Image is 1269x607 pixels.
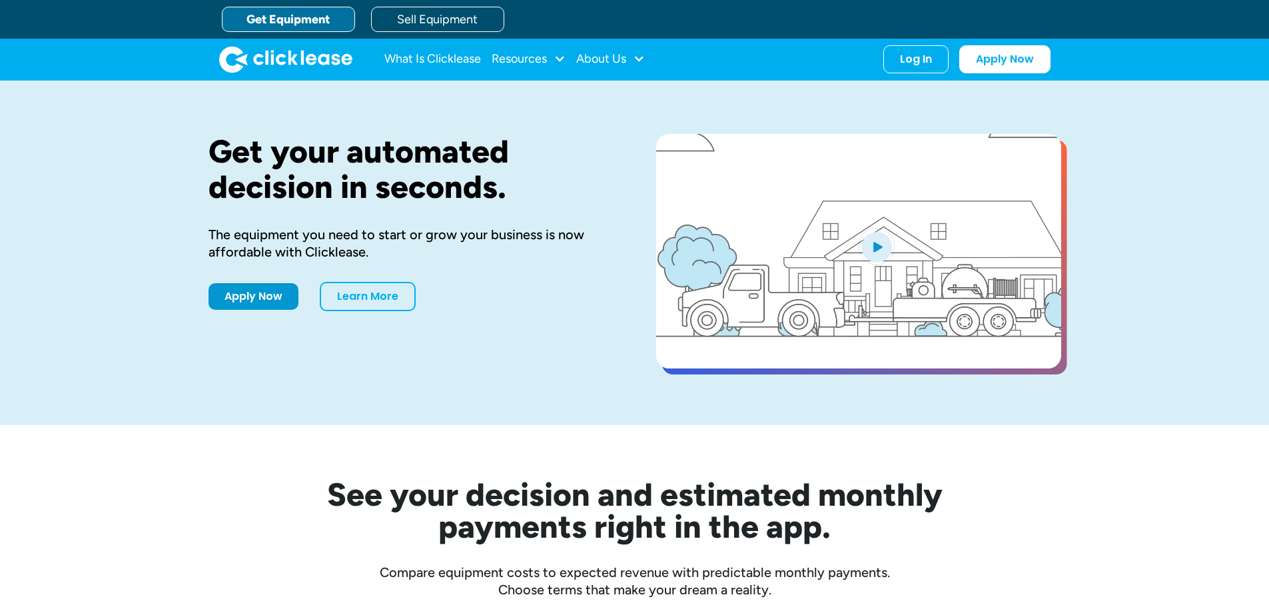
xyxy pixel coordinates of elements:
a: open lightbox [656,134,1061,368]
a: What Is Clicklease [384,46,481,73]
div: Log In [900,53,932,66]
a: Apply Now [209,283,298,310]
a: Get Equipment [222,7,355,32]
img: Clicklease logo [219,46,352,73]
div: About Us [576,46,645,73]
a: home [219,46,352,73]
a: Sell Equipment [371,7,504,32]
div: Compare equipment costs to expected revenue with predictable monthly payments. Choose terms that ... [209,564,1061,598]
h1: Get your automated decision in seconds. [209,134,614,205]
img: Blue play button logo on a light blue circular background [859,228,895,265]
div: The equipment you need to start or grow your business is now affordable with Clicklease. [209,226,614,261]
h2: See your decision and estimated monthly payments right in the app. [262,478,1008,542]
a: Learn More [320,282,416,311]
div: Resources [492,46,566,73]
a: Apply Now [959,45,1051,73]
